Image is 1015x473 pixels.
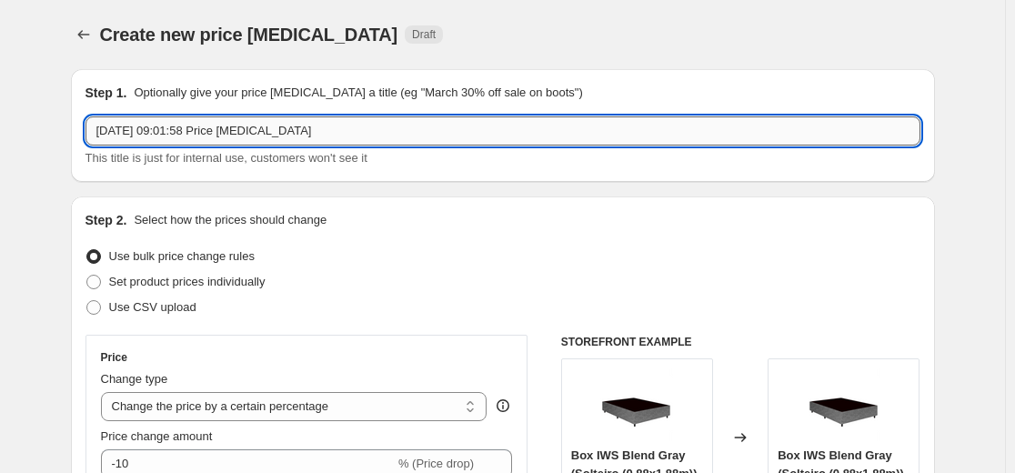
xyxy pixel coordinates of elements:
button: Price change jobs [71,22,96,47]
span: This title is just for internal use, customers won't see it [85,151,367,165]
input: 30% off holiday sale [85,116,920,146]
span: Draft [412,27,436,42]
img: box_iws_blend_gray_1_80x.png [808,368,880,441]
h2: Step 1. [85,84,127,102]
img: box_iws_blend_gray_1_80x.png [600,368,673,441]
h2: Step 2. [85,211,127,229]
span: Use CSV upload [109,300,196,314]
span: Create new price [MEDICAL_DATA] [100,25,398,45]
p: Optionally give your price [MEDICAL_DATA] a title (eg "March 30% off sale on boots") [134,84,582,102]
span: Price change amount [101,429,213,443]
span: Change type [101,372,168,386]
span: Use bulk price change rules [109,249,255,263]
span: % (Price drop) [398,457,474,470]
p: Select how the prices should change [134,211,327,229]
h3: Price [101,350,127,365]
span: Set product prices individually [109,275,266,288]
h6: STOREFRONT EXAMPLE [561,335,920,349]
div: help [494,397,512,415]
